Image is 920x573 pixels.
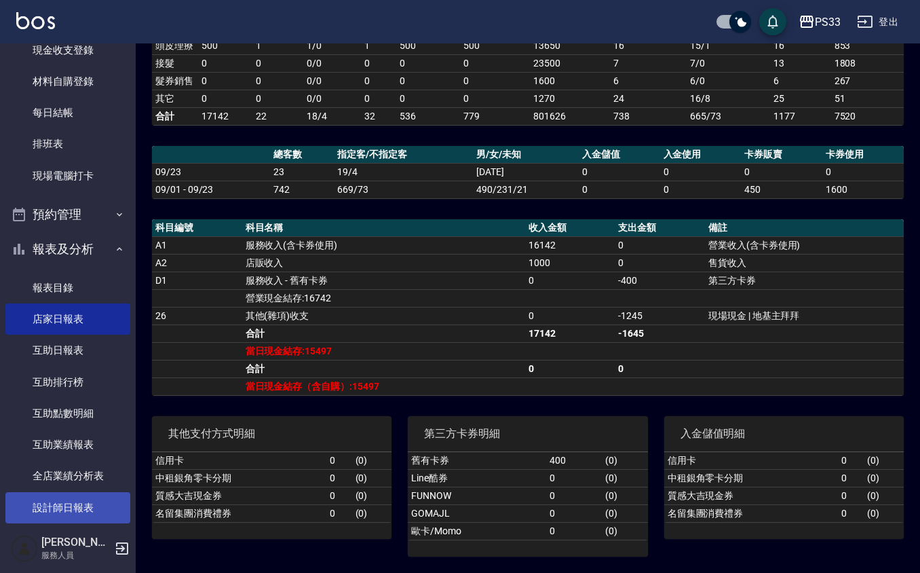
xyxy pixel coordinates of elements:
table: a dense table [408,452,647,540]
th: 入金儲值 [579,146,660,164]
p: 服務人員 [41,549,111,561]
td: 0 [822,163,904,181]
td: 17142 [198,107,252,125]
th: 入金使用 [660,146,742,164]
td: FUNNOW [408,487,545,504]
a: 報表目錄 [5,272,130,303]
td: 合計 [242,360,525,377]
td: 0 [741,163,822,181]
th: 男/女/未知 [473,146,579,164]
td: GOMAJL [408,504,545,522]
td: ( 0 ) [352,487,392,504]
td: 0 [838,452,864,470]
td: 16 [610,37,687,54]
td: 售貨收入 [705,254,904,272]
td: 801626 [530,107,610,125]
td: 0 [326,504,352,522]
td: 0 [525,307,615,325]
td: ( 0 ) [352,452,392,470]
td: 23500 [530,54,610,72]
td: 7 [610,54,687,72]
a: 互助點數明細 [5,398,130,429]
td: 09/01 - 09/23 [152,181,270,198]
td: 0 [361,90,396,107]
table: a dense table [152,219,904,396]
td: 歐卡/Momo [408,522,545,540]
td: 0 [396,90,460,107]
div: PS33 [815,14,841,31]
td: 0 [579,163,660,181]
td: 32 [361,107,396,125]
td: 490/231/21 [473,181,579,198]
td: 1 [361,37,396,54]
td: 0 [838,469,864,487]
td: 0 [460,90,531,107]
td: 0 [615,236,705,254]
a: 設計師業績分析表 [5,523,130,555]
td: 合計 [152,107,198,125]
td: 7 / 0 [687,54,770,72]
span: 其他支付方式明細 [168,427,375,441]
td: 6 [610,72,687,90]
td: -1245 [615,307,705,325]
td: 0 [326,487,352,504]
td: 質感大吉現金券 [152,487,326,504]
td: ( 0 ) [864,504,904,522]
td: 第三方卡券 [705,272,904,289]
td: 669/73 [334,181,473,198]
td: 450 [741,181,822,198]
td: 400 [546,452,602,470]
button: 預約管理 [5,197,130,232]
td: 15 / 1 [687,37,770,54]
td: 頭皮理療 [152,37,198,54]
th: 卡券使用 [822,146,904,164]
th: 備註 [705,219,904,237]
td: -400 [615,272,705,289]
a: 排班表 [5,128,130,160]
td: 0 [326,469,352,487]
td: 16 / 8 [687,90,770,107]
td: 0 [546,504,602,522]
td: ( 0 ) [864,487,904,504]
td: 其它 [152,90,198,107]
td: 13650 [530,37,610,54]
td: ( 0 ) [602,522,648,540]
td: 0 [546,522,602,540]
td: ( 0 ) [602,452,648,470]
h5: [PERSON_NAME] [41,536,111,549]
img: Person [11,535,38,562]
table: a dense table [152,452,391,523]
span: 入金儲值明細 [681,427,887,441]
td: 1 / 0 [303,37,361,54]
td: 0 [361,72,396,90]
td: 25 [770,90,831,107]
td: 0 [198,54,252,72]
th: 總客數 [270,146,334,164]
td: 0 [252,72,304,90]
td: 0 / 0 [303,72,361,90]
button: 報表及分析 [5,232,130,267]
td: 其他(雜項)收支 [242,307,525,325]
td: A2 [152,254,242,272]
td: 19/4 [334,163,473,181]
td: 779 [460,107,531,125]
td: 18/4 [303,107,361,125]
td: ( 0 ) [352,504,392,522]
th: 支出金額 [615,219,705,237]
a: 全店業績分析表 [5,460,130,492]
td: [DATE] [473,163,579,181]
td: 0 [198,72,252,90]
td: 742 [270,181,334,198]
td: 合計 [242,325,525,342]
td: 0 [579,181,660,198]
a: 互助排行榜 [5,367,130,398]
span: 第三方卡券明細 [424,427,631,441]
td: Line酷券 [408,469,545,487]
td: 營業現金結存:16742 [242,289,525,307]
td: 髮券銷售 [152,72,198,90]
button: PS33 [793,8,846,36]
td: 1000 [525,254,615,272]
td: 0 [838,504,864,522]
a: 現場電腦打卡 [5,160,130,191]
td: 0 [615,254,705,272]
